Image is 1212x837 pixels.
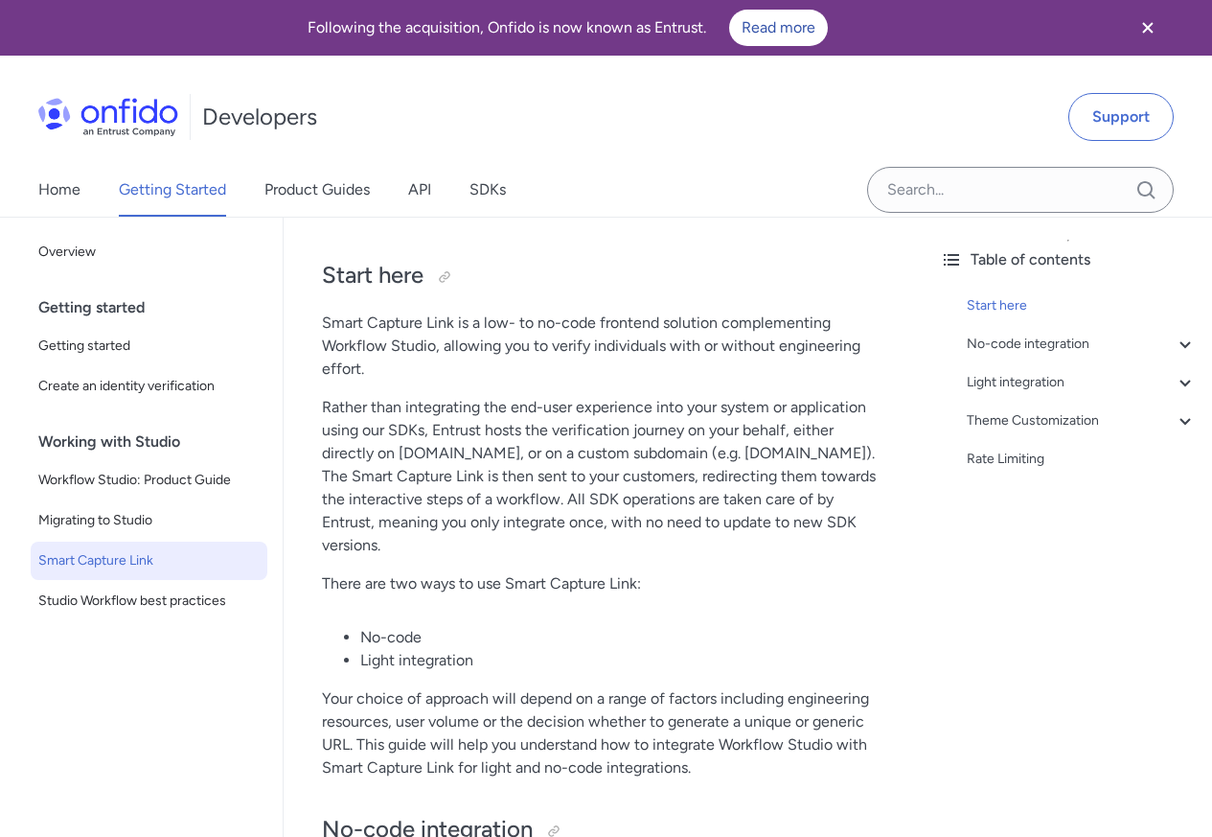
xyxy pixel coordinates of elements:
[1112,4,1183,52] button: Close banner
[31,582,267,620] a: Studio Workflow best practices
[202,102,317,132] h1: Developers
[38,335,260,358] span: Getting started
[940,248,1197,271] div: Table of contents
[31,367,267,406] a: Create an identity verification
[408,163,431,217] a: API
[322,572,886,595] p: There are two ways to use Smart Capture Link:
[38,590,260,613] span: Studio Workflow best practices
[967,409,1197,432] a: Theme Customization
[119,163,226,217] a: Getting Started
[967,371,1197,394] a: Light integration
[38,423,275,461] div: Working with Studio
[38,469,260,492] span: Workflow Studio: Product Guide
[38,375,260,398] span: Create an identity verification
[322,396,886,557] p: Rather than integrating the end-user experience into your system or application using our SDKs, E...
[867,167,1174,213] input: Onfido search input field
[38,549,260,572] span: Smart Capture Link
[23,10,1112,46] div: Following the acquisition, Onfido is now known as Entrust.
[38,289,275,327] div: Getting started
[360,626,886,649] li: No-code
[31,542,267,580] a: Smart Capture Link
[469,163,506,217] a: SDKs
[967,333,1197,356] a: No-code integration
[31,327,267,365] a: Getting started
[729,10,828,46] a: Read more
[31,233,267,271] a: Overview
[360,649,886,672] li: Light integration
[322,687,886,779] p: Your choice of approach will depend on a range of factors including engineering resources, user v...
[322,312,886,381] p: Smart Capture Link is a low- to no-code frontend solution complementing Workflow Studio, allowing...
[38,509,260,532] span: Migrating to Studio
[31,501,267,540] a: Migrating to Studio
[38,163,80,217] a: Home
[38,98,178,136] img: Onfido Logo
[38,241,260,264] span: Overview
[322,260,886,292] h2: Start here
[1136,16,1159,39] svg: Close banner
[1068,93,1174,141] a: Support
[967,294,1197,317] a: Start here
[967,448,1197,471] a: Rate Limiting
[264,163,370,217] a: Product Guides
[31,461,267,500] a: Workflow Studio: Product Guide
